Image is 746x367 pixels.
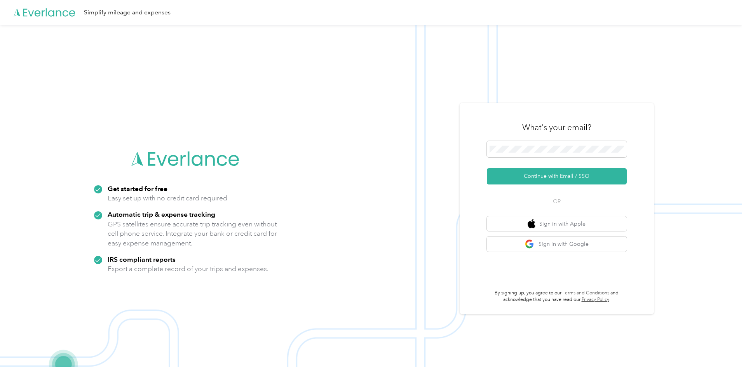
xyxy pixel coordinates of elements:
strong: Automatic trip & expense tracking [108,210,215,218]
img: google logo [525,239,535,249]
button: google logoSign in with Google [487,237,627,252]
strong: IRS compliant reports [108,255,176,263]
a: Privacy Policy [582,297,609,303]
p: GPS satellites ensure accurate trip tracking even without cell phone service. Integrate your bank... [108,219,277,248]
img: apple logo [528,219,535,229]
strong: Get started for free [108,184,167,193]
span: OR [543,197,570,205]
p: By signing up, you agree to our and acknowledge that you have read our . [487,290,627,303]
h3: What's your email? [522,122,591,133]
p: Easy set up with no credit card required [108,193,227,203]
div: Simplify mileage and expenses [84,8,171,17]
p: Export a complete record of your trips and expenses. [108,264,268,274]
button: Continue with Email / SSO [487,168,627,184]
button: apple logoSign in with Apple [487,216,627,231]
a: Terms and Conditions [563,290,609,296]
